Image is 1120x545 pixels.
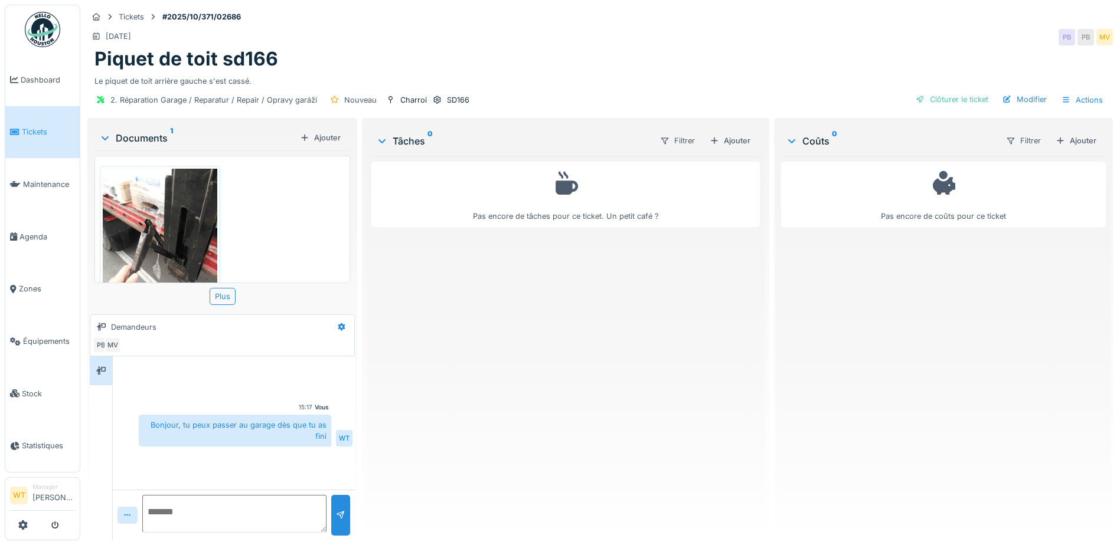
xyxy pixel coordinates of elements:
[447,94,469,106] div: SD166
[5,211,80,263] a: Agenda
[655,132,700,149] div: Filtrer
[94,48,278,70] h1: Piquet de toit sd166
[1059,29,1075,45] div: PB
[5,158,80,211] a: Maintenance
[376,134,650,148] div: Tâches
[5,106,80,159] a: Tickets
[23,336,75,347] span: Équipements
[22,440,75,451] span: Statistiques
[119,11,144,22] div: Tickets
[110,94,317,106] div: 2. Réparation Garage / Reparatur / Repair / Opravy garáží
[5,420,80,472] a: Statistiques
[105,337,121,353] div: MV
[10,487,28,504] li: WT
[10,482,75,511] a: WT Manager[PERSON_NAME]
[19,231,75,242] span: Agenda
[111,321,156,333] div: Demandeurs
[106,31,131,42] div: [DATE]
[94,71,1106,87] div: Le piquet de toit arrière gauche s'est cassé.
[103,169,217,321] img: 08i2xkqgnu0pfrj4u546jy2wchcm
[336,430,352,446] div: WT
[789,167,1098,222] div: Pas encore de coûts pour ce ticket
[1056,91,1108,109] div: Actions
[19,283,75,294] span: Zones
[400,94,427,106] div: Charroi
[1051,133,1101,149] div: Ajouter
[5,54,80,106] a: Dashboard
[299,403,312,412] div: 15:17
[1077,29,1094,45] div: PB
[22,388,75,399] span: Stock
[5,367,80,420] a: Stock
[315,403,329,412] div: Vous
[93,337,109,353] div: PB
[32,482,75,491] div: Manager
[5,263,80,316] a: Zones
[170,131,173,145] sup: 1
[158,11,246,22] strong: #2025/10/371/02686
[25,12,60,47] img: Badge_color-CXgf-gQk.svg
[21,74,75,86] span: Dashboard
[99,131,295,145] div: Documents
[23,179,75,190] span: Maintenance
[139,415,331,446] div: Bonjour, tu peux passer au garage dès que tu as fini
[210,288,236,305] div: Plus
[379,167,752,222] div: Pas encore de tâches pour ce ticket. Un petit café ?
[295,130,345,146] div: Ajouter
[344,94,377,106] div: Nouveau
[1001,132,1046,149] div: Filtrer
[832,134,837,148] sup: 0
[32,482,75,508] li: [PERSON_NAME]
[911,91,993,107] div: Clôturer le ticket
[22,126,75,137] span: Tickets
[5,315,80,367] a: Équipements
[998,91,1052,107] div: Modifier
[786,134,996,148] div: Coûts
[705,133,755,149] div: Ajouter
[1096,29,1113,45] div: MV
[427,134,433,148] sup: 0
